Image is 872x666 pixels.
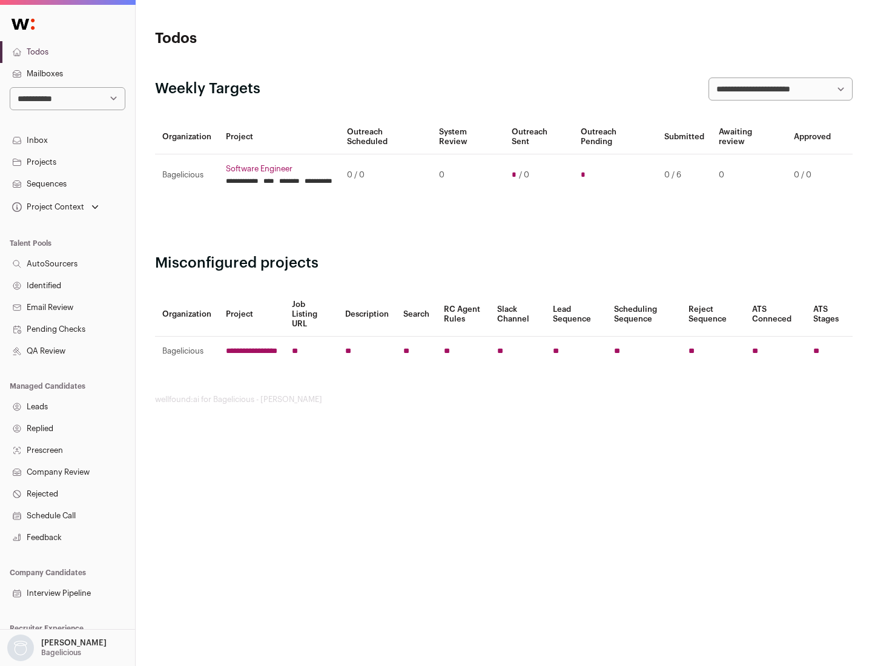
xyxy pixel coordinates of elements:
[41,648,81,658] p: Bagelicious
[787,120,838,154] th: Approved
[155,154,219,196] td: Bagelicious
[155,79,260,99] h2: Weekly Targets
[396,292,437,337] th: Search
[787,154,838,196] td: 0 / 0
[546,292,607,337] th: Lead Sequence
[340,154,432,196] td: 0 / 0
[490,292,546,337] th: Slack Channel
[155,120,219,154] th: Organization
[155,29,388,48] h1: Todos
[219,120,340,154] th: Project
[657,120,712,154] th: Submitted
[41,638,107,648] p: [PERSON_NAME]
[5,12,41,36] img: Wellfound
[712,154,787,196] td: 0
[10,202,84,212] div: Project Context
[10,199,101,216] button: Open dropdown
[155,292,219,337] th: Organization
[712,120,787,154] th: Awaiting review
[340,120,432,154] th: Outreach Scheduled
[681,292,745,337] th: Reject Sequence
[5,635,109,661] button: Open dropdown
[285,292,338,337] th: Job Listing URL
[657,154,712,196] td: 0 / 6
[806,292,853,337] th: ATS Stages
[155,254,853,273] h2: Misconfigured projects
[432,154,504,196] td: 0
[226,164,332,174] a: Software Engineer
[155,337,219,366] td: Bagelicious
[7,635,34,661] img: nopic.png
[745,292,805,337] th: ATS Conneced
[519,170,529,180] span: / 0
[437,292,489,337] th: RC Agent Rules
[338,292,396,337] th: Description
[219,292,285,337] th: Project
[573,120,656,154] th: Outreach Pending
[607,292,681,337] th: Scheduling Sequence
[504,120,574,154] th: Outreach Sent
[432,120,504,154] th: System Review
[155,395,853,404] footer: wellfound:ai for Bagelicious - [PERSON_NAME]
